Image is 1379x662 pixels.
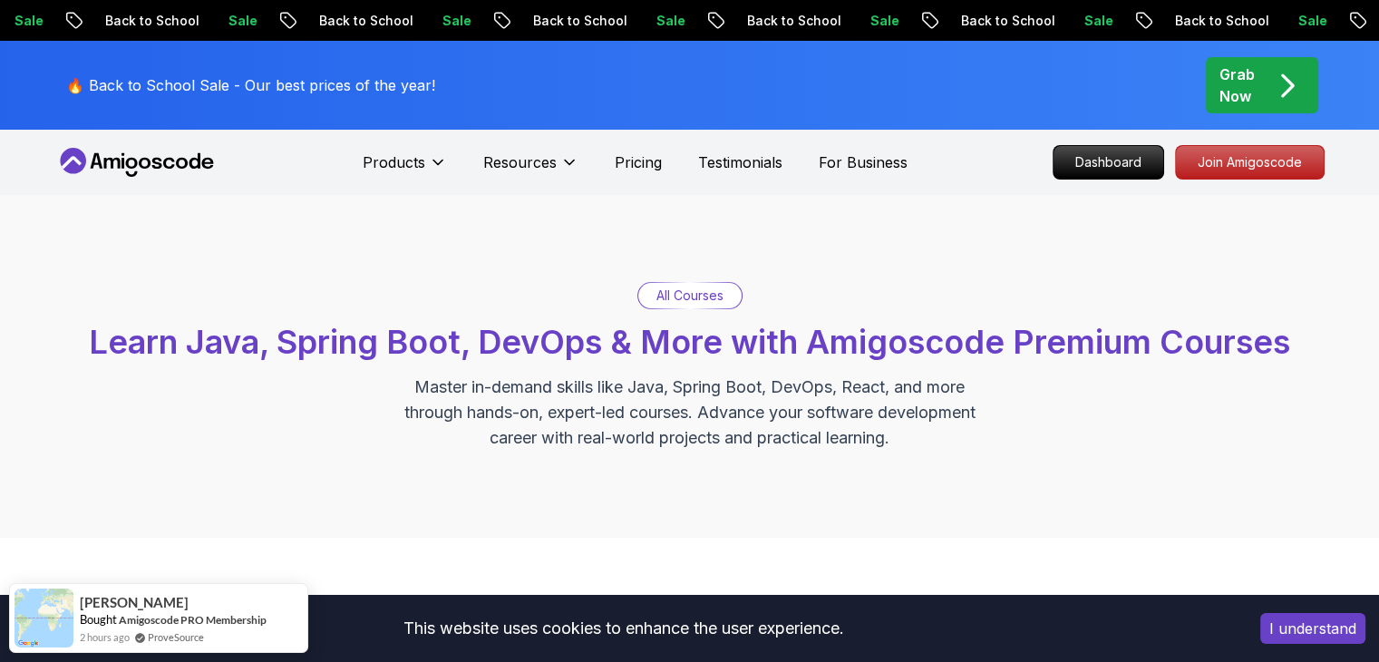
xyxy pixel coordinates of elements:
p: Dashboard [1054,146,1163,179]
img: provesource social proof notification image [15,589,73,647]
a: ProveSource [148,629,204,645]
div: This website uses cookies to enhance the user experience. [14,608,1233,648]
p: Sale [856,12,914,30]
a: Testimonials [698,151,782,173]
p: Back to School [91,12,214,30]
p: Sale [1284,12,1342,30]
p: Back to School [947,12,1070,30]
p: Grab Now [1219,63,1255,107]
p: Sale [214,12,272,30]
a: Join Amigoscode [1175,145,1325,180]
p: Back to School [305,12,428,30]
p: 🔥 Back to School Sale - Our best prices of the year! [66,74,435,96]
button: Resources [483,151,578,188]
span: [PERSON_NAME] [80,595,189,610]
span: 2 hours ago [80,629,130,645]
p: Sale [1070,12,1128,30]
p: All Courses [656,287,723,305]
a: For Business [819,151,908,173]
p: Products [363,151,425,173]
a: Amigoscode PRO Membership [119,612,267,628]
p: Resources [483,151,557,173]
p: Back to School [733,12,856,30]
p: Back to School [1160,12,1284,30]
p: Back to School [519,12,642,30]
a: Pricing [615,151,662,173]
button: Products [363,151,447,188]
span: Learn Java, Spring Boot, DevOps & More with Amigoscode Premium Courses [89,322,1290,362]
a: Dashboard [1053,145,1164,180]
button: Accept cookies [1260,613,1365,644]
span: Bought [80,612,117,627]
p: Sale [428,12,486,30]
p: Join Amigoscode [1176,146,1324,179]
p: Master in-demand skills like Java, Spring Boot, DevOps, React, and more through hands-on, expert-... [385,375,995,451]
p: Sale [642,12,700,30]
